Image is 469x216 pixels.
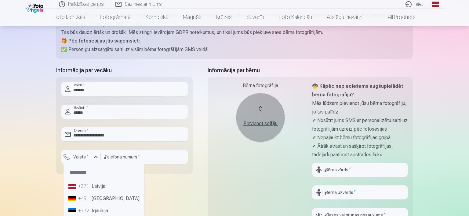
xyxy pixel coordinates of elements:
[312,116,408,133] p: ✔ Nosūtīt jums SMS ar personalizētu saiti uz fotogrāfijām uzreiz pēc fotosesijas
[312,142,408,159] p: ✔ Ātrāk atrast un sašķirot fotogrāfijas, tādējādi paātrinot apstrādes laiku
[66,192,142,205] li: [GEOGRAPHIC_DATA]
[71,154,91,160] label: Valsts
[93,9,138,26] a: Fotogrāmata
[242,120,279,127] div: Pievienot selfiju
[61,150,101,164] button: Valsts*
[239,9,271,26] a: Suvenīri
[312,133,408,142] p: ✔ Nepajaukt bērnu fotogrāfijas grupā
[271,9,319,26] a: Foto kalendāri
[66,180,142,192] li: Latvija
[208,66,413,75] h5: Informācija par bērnu
[236,93,285,142] button: Pievienot selfiju
[46,9,93,26] a: Foto izdrukas
[312,99,408,116] p: Mēs lūdzam pievienot jūsu bērna fotogrāfiju, jo tas palīdz:
[61,28,408,37] p: Tas būs daudz ērtāk un drošāk. Mēs stingri ievērojam GDPR noteikumus, un tikai jums būs piekļuve ...
[56,66,193,75] h5: Informācija par vecāku
[209,9,239,26] a: Krūzes
[371,9,423,26] a: All products
[312,83,403,98] strong: 🧒 Kāpēc nepieciešams augšupielādēt bērna fotogrāfiju?
[26,2,45,13] img: /fa1
[176,9,209,26] a: Magnēti
[78,207,90,214] div: +372
[319,9,371,26] a: Atslēgu piekariņi
[78,195,90,202] div: +49
[61,45,408,54] p: ✅ Personīgu aizsargātu saiti uz visām bērna fotogrāfijām SMS veidā
[78,183,90,190] div: +371
[213,82,308,89] div: Bērna fotogrāfija
[61,38,140,44] strong: 🎁 Pēc fotosesijas jūs saņemsiet:
[138,9,176,26] a: Komplekti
